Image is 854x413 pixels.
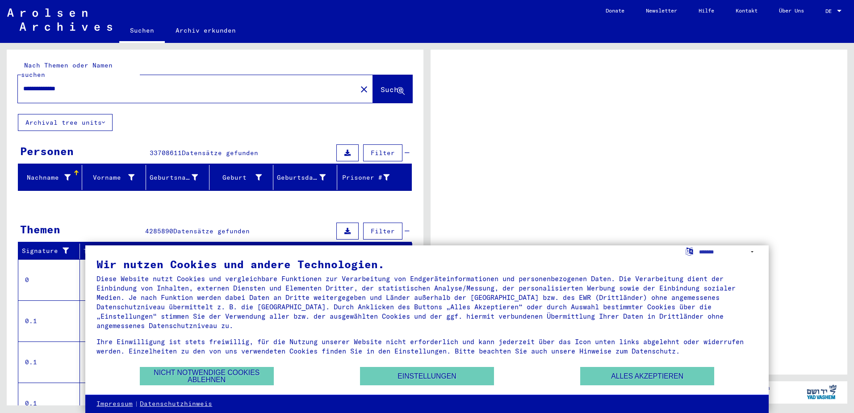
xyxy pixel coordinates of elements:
div: Diese Website nutzt Cookies und vergleichbare Funktionen zur Verarbeitung von Endgeräteinformatio... [96,274,758,330]
span: Filter [371,227,395,235]
button: Suche [373,75,412,103]
img: yv_logo.png [805,381,838,403]
div: Titel [84,244,403,258]
div: Geburtsname [150,170,209,185]
td: 0 [18,259,80,300]
div: Geburt‏ [213,170,273,185]
span: Datensätze gefunden [173,227,250,235]
button: Alles akzeptieren [580,367,714,385]
a: Suchen [119,20,165,43]
a: Datenschutzhinweis [140,400,212,409]
mat-header-cell: Prisoner # [337,165,411,190]
button: Filter [363,144,402,161]
select: Sprache auswählen [699,245,758,258]
label: Sprache auswählen [685,247,694,255]
div: Ihre Einwilligung ist stets freiwillig, für die Nutzung unserer Website nicht erforderlich und ka... [96,337,758,356]
button: Nicht notwendige Cookies ablehnen [140,367,274,385]
div: Prisoner # [341,173,389,182]
div: Vorname [86,173,134,182]
div: Personen [20,143,74,159]
a: Archiv erkunden [165,20,247,41]
div: Geburt‏ [213,173,262,182]
div: Geburtsname [150,173,198,182]
mat-header-cell: Geburtsdatum [273,165,337,190]
div: Nachname [22,173,71,182]
mat-header-cell: Geburtsname [146,165,210,190]
div: Geburtsdatum [277,173,326,182]
div: Signature [22,246,73,256]
button: Einstellungen [360,367,494,385]
img: Arolsen_neg.svg [7,8,112,31]
div: Signature [22,244,82,258]
span: Datensätze gefunden [182,149,258,157]
div: Prisoner # [341,170,401,185]
mat-label: Nach Themen oder Namen suchen [21,61,113,79]
button: Archival tree units [18,114,113,131]
a: Impressum [96,400,133,409]
span: 4285890 [145,227,173,235]
div: Nachname [22,170,82,185]
div: Themen [20,221,60,237]
span: Suche [381,85,403,94]
td: 0.1 [18,300,80,341]
button: Filter [363,223,402,240]
span: Filter [371,149,395,157]
mat-icon: close [359,84,369,95]
td: 0.1 [18,341,80,383]
div: Vorname [86,170,146,185]
div: Titel [84,247,394,256]
mat-header-cell: Geburt‏ [209,165,273,190]
button: Clear [355,80,373,98]
span: 33708611 [150,149,182,157]
span: DE [825,8,835,14]
mat-header-cell: Vorname [82,165,146,190]
mat-header-cell: Nachname [18,165,82,190]
div: Wir nutzen Cookies und andere Technologien. [96,259,758,270]
div: Geburtsdatum [277,170,337,185]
